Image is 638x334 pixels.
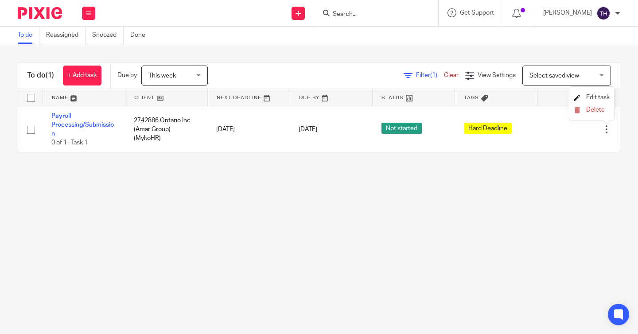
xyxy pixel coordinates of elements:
[381,123,422,134] span: Not started
[416,72,444,78] span: Filter
[207,107,290,152] td: [DATE]
[464,123,512,134] span: Hard Deadline
[51,113,114,137] a: Payroll Processing/Submission
[478,72,516,78] span: View Settings
[596,6,611,20] img: svg%3E
[464,95,479,100] span: Tags
[444,72,459,78] a: Clear
[586,107,605,113] span: Delete
[46,27,86,44] a: Reassigned
[46,72,54,79] span: (1)
[332,11,412,19] input: Search
[299,126,317,132] span: [DATE]
[63,66,101,85] a: + Add task
[574,94,610,101] a: Edit task
[117,71,137,80] p: Due by
[148,73,176,79] span: This week
[18,7,62,19] img: Pixie
[27,71,54,80] h1: To do
[529,73,579,79] span: Select saved view
[543,8,592,17] p: [PERSON_NAME]
[92,27,124,44] a: Snoozed
[460,10,494,16] span: Get Support
[125,107,207,152] td: 2742886 Ontario Inc (Amar Group) (MykoHR)
[130,27,152,44] a: Done
[430,72,437,78] span: (1)
[51,140,88,146] span: 0 of 1 · Task 1
[18,27,39,44] a: To do
[586,94,610,101] span: Edit task
[574,107,610,114] button: Delete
